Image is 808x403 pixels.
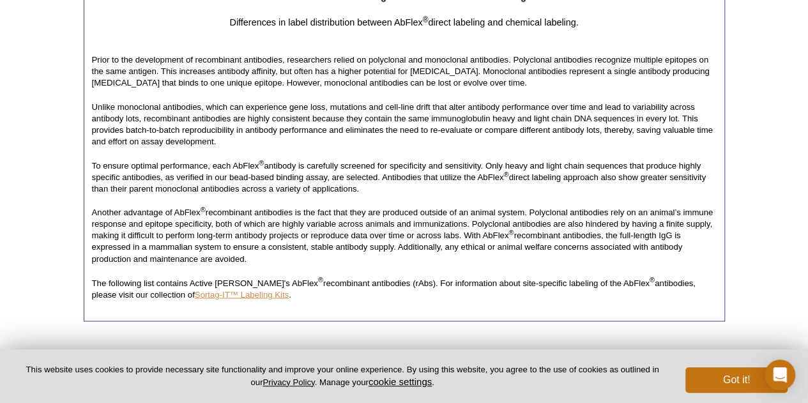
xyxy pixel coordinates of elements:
[508,229,514,236] sup: ®
[92,277,717,300] p: The following list contains Active [PERSON_NAME]'s AbFlex recombinant antibodies (rAbs). For info...
[201,206,206,213] sup: ®
[423,15,429,24] sup: ®
[92,11,717,28] h4: Differences in label distribution between AbFlex direct labeling and chemical labeling.
[503,170,508,178] sup: ®
[765,360,795,390] div: Open Intercom Messenger
[685,367,788,393] button: Got it!
[259,158,264,166] sup: ®
[92,207,717,264] p: Another advantage of AbFlex recombinant antibodies is the fact that they are produced outside of ...
[263,377,314,387] a: Privacy Policy
[369,376,432,387] button: cookie settings
[92,102,717,148] p: Unlike monoclonal antibodies, which can experience gene loss, mutations and cell-line drift that ...
[318,276,323,284] sup: ®
[92,160,717,195] p: To ensure optimal performance, each AbFlex antibody is carefully screened for specificity and sen...
[20,364,664,388] p: This website uses cookies to provide necessary site functionality and improve your online experie...
[92,54,717,89] p: Prior to the development of recombinant antibodies, researchers relied on polyclonal and monoclon...
[195,289,289,299] a: Sortag-IT™ Labeling Kits
[650,276,655,284] sup: ®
